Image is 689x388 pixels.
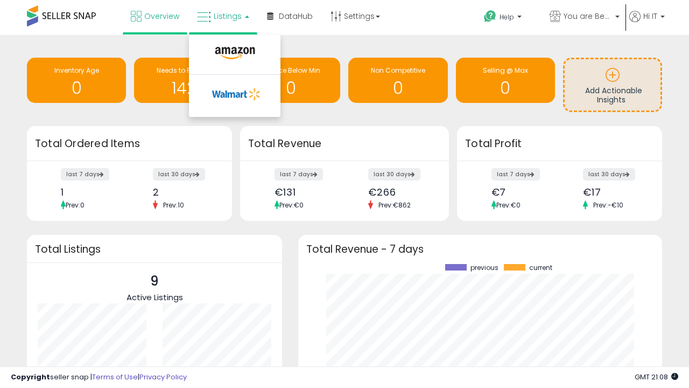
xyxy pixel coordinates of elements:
h3: Total Revenue [248,136,441,151]
h1: 142 [139,79,228,97]
a: Selling @ Max 0 [456,58,555,103]
strong: Copyright [11,372,50,382]
span: You are Beautiful (IT) [564,11,612,22]
span: current [529,264,552,272]
div: €7 [491,186,552,198]
span: Listings [214,11,242,22]
a: Add Actionable Insights [565,59,660,110]
span: Prev: 10 [158,200,189,210]
div: €131 [275,186,336,198]
label: last 7 days [61,168,109,181]
i: Get Help [483,10,497,23]
span: Overview [144,11,179,22]
a: Needs to Reprice 142 [134,58,233,103]
span: Add Actionable Insights [585,85,642,106]
label: last 30 days [153,168,205,181]
h3: Total Listings [35,245,274,253]
div: seller snap | | [11,372,187,383]
a: Non Competitive 0 [348,58,447,103]
a: Help [475,2,540,35]
span: previous [470,264,498,272]
div: €266 [368,186,430,198]
div: €17 [583,186,643,198]
h1: 0 [461,79,550,97]
h1: 0 [32,79,121,97]
label: last 7 days [275,168,323,181]
span: Prev: €0 [279,200,304,210]
span: Inventory Age [54,66,99,75]
label: last 30 days [583,168,635,181]
div: 2 [153,186,213,198]
span: DataHub [279,11,313,22]
span: Needs to Reprice [157,66,211,75]
a: Inventory Age 0 [27,58,126,103]
a: Privacy Policy [139,372,187,382]
span: Help [500,12,514,22]
h3: Total Profit [465,136,654,151]
span: Active Listings [126,292,183,303]
div: 1 [61,186,121,198]
a: Hi IT [629,11,665,35]
span: Prev: €862 [373,200,416,210]
span: Prev: €0 [496,200,521,210]
span: Prev: -€10 [588,200,629,210]
span: Hi IT [643,11,657,22]
label: last 30 days [368,168,420,181]
p: 9 [126,271,183,292]
span: Selling @ Max [483,66,528,75]
span: BB Price Below Min [261,66,320,75]
h3: Total Revenue - 7 days [306,245,654,253]
span: 2025-10-10 21:08 GMT [635,372,678,382]
span: Non Competitive [371,66,425,75]
label: last 7 days [491,168,540,181]
h3: Total Ordered Items [35,136,224,151]
a: Terms of Use [92,372,138,382]
h1: 0 [247,79,335,97]
a: BB Price Below Min 0 [241,58,340,103]
span: Prev: 0 [66,200,85,210]
h1: 0 [354,79,442,97]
